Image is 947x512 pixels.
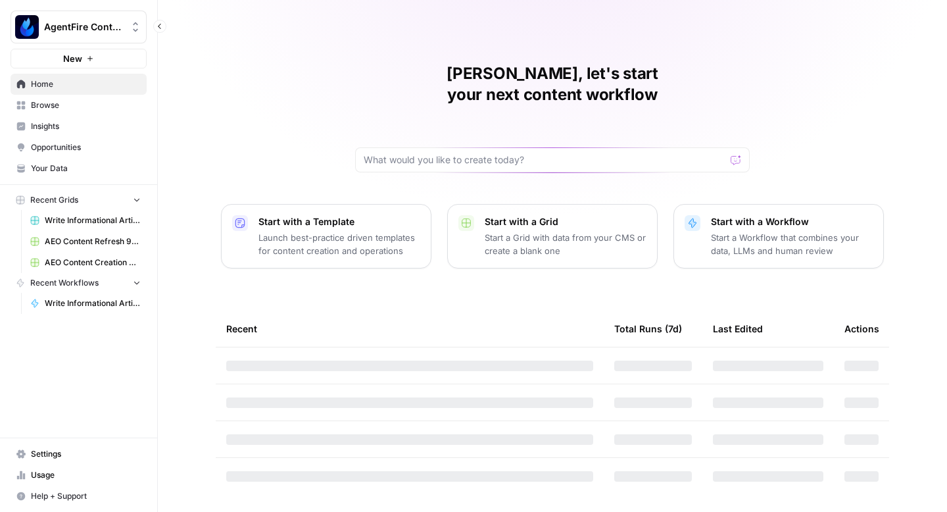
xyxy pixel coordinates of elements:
[24,293,147,314] a: Write Informational Article Body
[31,469,141,481] span: Usage
[844,311,879,347] div: Actions
[485,215,646,228] p: Start with a Grid
[11,486,147,507] button: Help + Support
[31,448,141,460] span: Settings
[31,78,141,90] span: Home
[355,63,750,105] h1: [PERSON_NAME], let's start your next content workflow
[447,204,658,269] button: Start with a GridStart a Grid with data from your CMS or create a blank one
[45,297,141,309] span: Write Informational Article Body
[11,95,147,116] a: Browse
[15,15,39,39] img: AgentFire Content Logo
[11,137,147,158] a: Opportunities
[226,311,593,347] div: Recent
[24,210,147,231] a: Write Informational Articles
[45,236,141,247] span: AEO Content Refresh 9-15
[44,20,124,34] span: AgentFire Content
[45,257,141,269] span: AEO Content Creation 9-15
[31,99,141,111] span: Browse
[63,52,82,65] span: New
[11,116,147,137] a: Insights
[30,277,99,289] span: Recent Workflows
[11,158,147,179] a: Your Data
[30,194,78,206] span: Recent Grids
[24,231,147,252] a: AEO Content Refresh 9-15
[614,311,682,347] div: Total Runs (7d)
[673,204,884,269] button: Start with a WorkflowStart a Workflow that combines your data, LLMs and human review
[11,273,147,293] button: Recent Workflows
[258,215,420,228] p: Start with a Template
[11,444,147,465] a: Settings
[24,252,147,273] a: AEO Content Creation 9-15
[11,465,147,486] a: Usage
[11,190,147,210] button: Recent Grids
[711,215,873,228] p: Start with a Workflow
[711,231,873,257] p: Start a Workflow that combines your data, LLMs and human review
[45,215,141,226] span: Write Informational Articles
[31,120,141,132] span: Insights
[258,231,420,257] p: Launch best-practice driven templates for content creation and operations
[11,11,147,43] button: Workspace: AgentFire Content
[11,74,147,95] a: Home
[31,163,141,174] span: Your Data
[364,153,725,166] input: What would you like to create today?
[31,490,141,502] span: Help + Support
[713,311,763,347] div: Last Edited
[221,204,431,269] button: Start with a TemplateLaunch best-practice driven templates for content creation and operations
[485,231,646,257] p: Start a Grid with data from your CMS or create a blank one
[11,49,147,68] button: New
[31,141,141,153] span: Opportunities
